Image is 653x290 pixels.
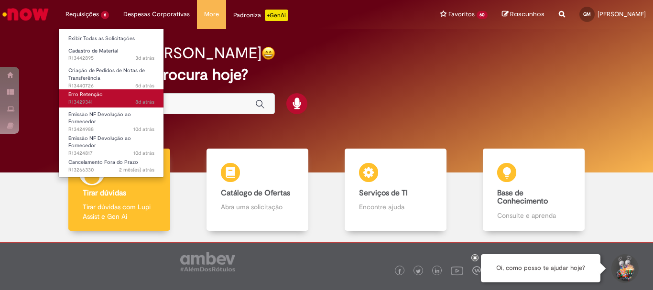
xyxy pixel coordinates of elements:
[135,82,154,89] time: 22/08/2025 16:13:52
[68,45,261,62] h2: Boa tarde, [PERSON_NAME]
[448,10,475,19] span: Favoritos
[598,10,646,18] span: [PERSON_NAME]
[65,10,99,19] span: Requisições
[68,91,103,98] span: Erro Retenção
[119,166,154,173] time: 09/07/2025 08:06:20
[472,266,481,275] img: logo_footer_workplace.png
[59,33,164,44] a: Exibir Todas as Solicitações
[123,10,190,19] span: Despesas Corporativas
[68,67,145,82] span: Criação de Pedidos de Notas de Transferência
[583,11,591,17] span: GM
[416,269,421,274] img: logo_footer_twitter.png
[68,82,154,90] span: R13440726
[326,149,465,231] a: Serviços de TI Encontre ajuda
[83,202,155,221] p: Tirar dúvidas com Lupi Assist e Gen Ai
[133,126,154,133] time: 18/08/2025 14:01:35
[465,149,603,231] a: Base de Conhecimento Consulte e aprenda
[59,46,164,64] a: Aberto R13442895 : Cadastro de Material
[68,98,154,106] span: R13429341
[135,82,154,89] span: 5d atrás
[497,188,548,206] b: Base de Conhecimento
[497,211,570,220] p: Consulte e aprenda
[502,10,544,19] a: Rascunhos
[359,188,408,198] b: Serviços de TI
[510,10,544,19] span: Rascunhos
[188,149,326,231] a: Catálogo de Ofertas Abra uma solicitação
[435,269,440,274] img: logo_footer_linkedin.png
[135,54,154,62] span: 3d atrás
[133,150,154,157] span: 10d atrás
[59,109,164,130] a: Aberto R13424988 : Emissão NF Devolução ao Fornecedor
[68,47,118,54] span: Cadastro de Material
[50,149,188,231] a: Tirar dúvidas Tirar dúvidas com Lupi Assist e Gen Ai
[265,10,288,21] p: +GenAi
[204,10,219,19] span: More
[101,11,109,19] span: 6
[180,252,235,271] img: logo_footer_ambev_rotulo_gray.png
[59,89,164,107] a: Aberto R13429341 : Erro Retenção
[233,10,288,21] div: Padroniza
[68,126,154,133] span: R13424988
[477,11,488,19] span: 60
[68,54,154,62] span: R13442895
[58,29,164,178] ul: Requisições
[59,133,164,154] a: Aberto R13424817 : Emissão NF Devolução ao Fornecedor
[359,202,432,212] p: Encontre ajuda
[59,65,164,86] a: Aberto R13440726 : Criação de Pedidos de Notas de Transferência
[397,269,402,274] img: logo_footer_facebook.png
[68,150,154,157] span: R13424817
[261,46,275,60] img: happy-face.png
[68,111,131,126] span: Emissão NF Devolução ao Fornecedor
[68,135,131,150] span: Emissão NF Devolução ao Fornecedor
[119,166,154,173] span: 2 mês(es) atrás
[133,126,154,133] span: 10d atrás
[135,98,154,106] time: 19/08/2025 15:42:05
[221,202,294,212] p: Abra uma solicitação
[83,188,126,198] b: Tirar dúvidas
[68,66,585,83] h2: O que você procura hoje?
[133,150,154,157] time: 18/08/2025 13:27:52
[221,188,290,198] b: Catálogo de Ofertas
[68,166,154,174] span: R13266330
[1,5,50,24] img: ServiceNow
[610,254,639,283] button: Iniciar Conversa de Suporte
[59,157,164,175] a: Aberto R13266330 : Cancelamento Fora do Prazo
[481,254,600,282] div: Oi, como posso te ajudar hoje?
[451,264,463,277] img: logo_footer_youtube.png
[135,98,154,106] span: 8d atrás
[68,159,138,166] span: Cancelamento Fora do Prazo
[135,54,154,62] time: 25/08/2025 09:04:14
